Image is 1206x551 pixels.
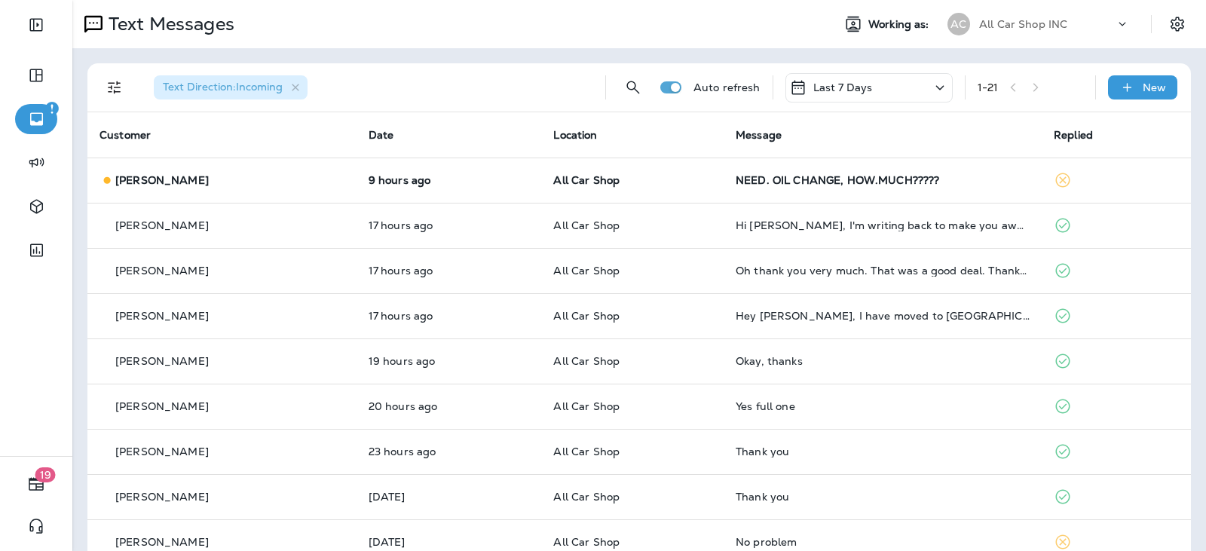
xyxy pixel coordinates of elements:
p: Aug 21, 2025 02:04 PM [369,310,530,322]
p: Aug 20, 2025 01:58 PM [369,536,530,548]
span: All Car Shop [553,490,620,504]
div: Text Direction:Incoming [154,75,308,99]
p: [PERSON_NAME] [115,536,209,548]
span: All Car Shop [553,173,620,187]
button: Search Messages [618,72,648,103]
p: Text Messages [103,13,234,35]
p: New [1143,81,1166,93]
span: Date [369,128,394,142]
button: 19 [15,469,57,499]
button: Settings [1164,11,1191,38]
button: Filters [99,72,130,103]
div: Hey Joe, I have moved to Winter Haven, FL. Thank you! [736,310,1030,322]
p: [PERSON_NAME] [115,491,209,503]
span: All Car Shop [553,309,620,323]
span: Replied [1054,128,1093,142]
p: [PERSON_NAME] [115,265,209,277]
span: All Car Shop [553,354,620,368]
button: Expand Sidebar [15,10,57,40]
span: All Car Shop [553,219,620,232]
p: [PERSON_NAME] [115,174,209,186]
div: Thank you [736,491,1030,503]
span: All Car Shop [553,445,620,458]
div: AC [947,13,970,35]
span: Working as: [868,18,932,31]
p: [PERSON_NAME] [115,400,209,412]
span: All Car Shop [553,399,620,413]
p: All Car Shop INC [979,18,1067,30]
span: Message [736,128,782,142]
p: Aug 21, 2025 08:00 AM [369,445,530,458]
span: 19 [35,467,56,482]
p: [PERSON_NAME] [115,445,209,458]
div: 1 - 21 [978,81,999,93]
p: Aug 21, 2025 11:00 AM [369,400,530,412]
div: NEED. OIL CHANGE, HOW.MUCH????? [736,174,1030,186]
p: [PERSON_NAME] [115,219,209,231]
p: [PERSON_NAME] [115,355,209,367]
div: Thank you [736,445,1030,458]
div: Okay, thanks [736,355,1030,367]
div: Yes full one [736,400,1030,412]
span: All Car Shop [553,264,620,277]
div: No problem [736,536,1030,548]
div: Oh thank you very much. That was a good deal. Thanks for getting in touch with me, but I'm in Cin... [736,265,1030,277]
p: [PERSON_NAME] [115,310,209,322]
p: Aug 21, 2025 02:33 PM [369,219,530,231]
p: Last 7 Days [813,81,873,93]
span: Location [553,128,597,142]
span: All Car Shop [553,535,620,549]
p: Aug 21, 2025 11:58 AM [369,355,530,367]
p: Auto refresh [693,81,761,93]
p: Aug 21, 2025 10:25 PM [369,174,530,186]
p: Aug 21, 2025 02:26 PM [369,265,530,277]
span: Customer [99,128,151,142]
div: Hi Joe, I'm writing back to make you aware that I've been totally displeased with All Cars since ... [736,219,1030,231]
span: Text Direction : Incoming [163,80,283,93]
p: Aug 20, 2025 02:01 PM [369,491,530,503]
